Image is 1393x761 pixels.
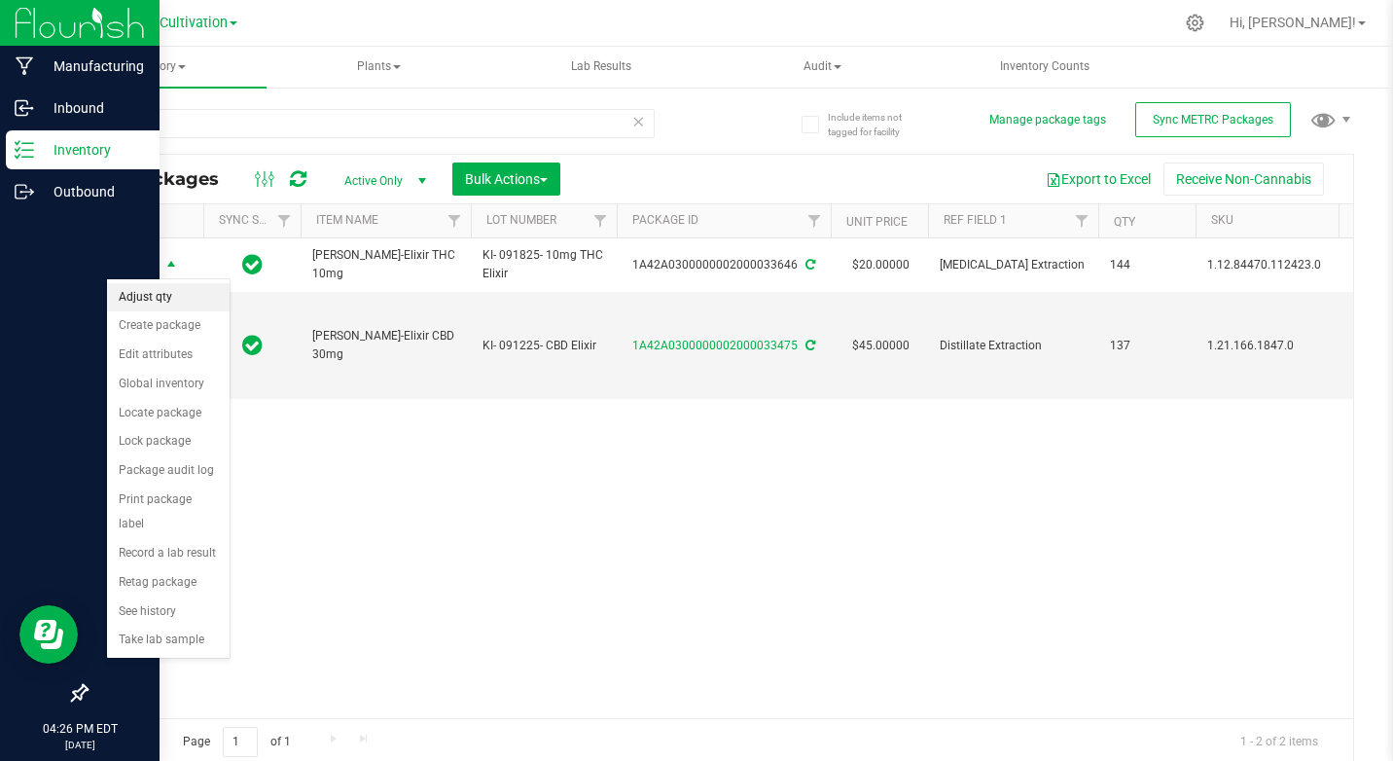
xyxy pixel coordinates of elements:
[107,486,230,539] li: Print package label
[632,109,646,134] span: Clear
[713,47,933,88] a: Audit
[34,180,151,203] p: Outbound
[219,213,294,227] a: Sync Status
[490,47,710,88] a: Lab Results
[482,246,605,283] span: KI- 091825- 10mg THC Elixir
[101,168,238,190] span: All Packages
[465,171,548,187] span: Bulk Actions
[632,213,698,227] a: Package ID
[107,427,230,456] li: Lock package
[34,96,151,120] p: Inbound
[935,47,1155,88] a: Inventory Counts
[15,98,34,118] inline-svg: Inbound
[223,727,258,757] input: 1
[107,456,230,486] li: Package audit log
[1110,337,1184,355] span: 137
[107,370,230,399] li: Global inventory
[486,213,556,227] a: Lot Number
[828,110,925,139] span: Include items not tagged for facility
[482,337,605,355] span: KI- 091225- CBD Elixir
[439,204,471,237] a: Filter
[989,112,1106,128] button: Manage package tags
[1066,204,1098,237] a: Filter
[1225,727,1334,756] span: 1 - 2 of 2 items
[1183,14,1207,32] div: Manage settings
[1153,113,1273,127] span: Sync METRC Packages
[1334,204,1366,237] a: Filter
[1033,163,1163,196] button: Export to Excel
[9,738,151,752] p: [DATE]
[15,182,34,201] inline-svg: Outbound
[1207,337,1354,355] span: 1.21.166.1847.0
[974,58,1116,75] span: Inventory Counts
[34,54,151,78] p: Manufacturing
[107,341,230,370] li: Edit attributes
[585,204,617,237] a: Filter
[545,58,658,75] span: Lab Results
[107,568,230,598] li: Retag package
[166,727,306,757] span: Page of 1
[107,539,230,568] li: Record a lab result
[107,399,230,428] li: Locate package
[107,283,230,312] li: Adjust qty
[632,339,798,352] a: 1A42A0300000002000033475
[842,332,919,360] span: $45.00000
[1163,163,1324,196] button: Receive Non-Cannabis
[944,213,1007,227] a: Ref Field 1
[846,215,908,229] a: Unit Price
[803,339,815,352] span: Sync from Compliance System
[107,626,230,655] li: Take lab sample
[160,252,184,279] span: select
[1135,102,1291,137] button: Sync METRC Packages
[799,204,831,237] a: Filter
[268,204,301,237] a: Filter
[940,337,1087,355] span: Distillate Extraction
[268,47,488,88] a: Plants
[160,15,228,31] span: Cultivation
[842,251,919,279] span: $20.00000
[312,246,459,283] span: [PERSON_NAME]-Elixir THC 10mg
[19,605,78,664] iframe: Resource center
[316,213,378,227] a: Item Name
[15,140,34,160] inline-svg: Inventory
[269,48,487,87] span: Plants
[34,138,151,162] p: Inventory
[1114,215,1135,229] a: Qty
[86,109,655,138] input: Search Package ID, Item Name, SKU, Lot or Part Number...
[107,598,230,627] li: See history
[9,720,151,738] p: 04:26 PM EDT
[312,327,459,364] span: [PERSON_NAME]-Elixir CBD 30mg
[1211,213,1233,227] a: SKU
[452,163,560,196] button: Bulk Actions
[803,258,815,272] span: Sync from Compliance System
[15,56,34,76] inline-svg: Manufacturing
[940,256,1087,274] span: [MEDICAL_DATA] Extraction
[107,311,230,341] li: Create package
[714,48,932,87] span: Audit
[242,332,263,359] span: In Sync
[1110,256,1184,274] span: 144
[614,256,834,274] div: 1A42A0300000002000033646
[1230,15,1356,30] span: Hi, [PERSON_NAME]!
[1207,256,1354,274] span: 1.12.84470.112423.0
[242,251,263,278] span: In Sync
